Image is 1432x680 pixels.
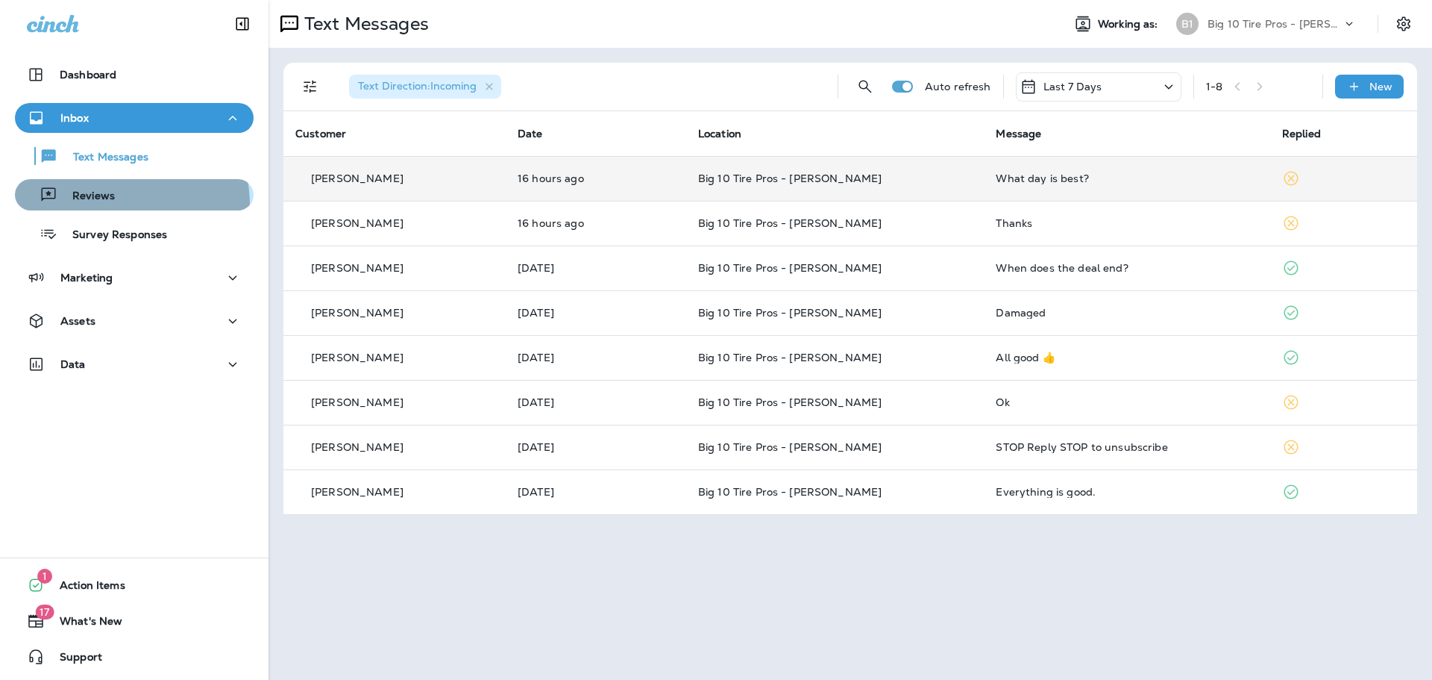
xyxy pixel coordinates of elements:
[1282,127,1321,140] span: Replied
[358,79,477,93] span: Text Direction : Incoming
[698,216,882,230] span: Big 10 Tire Pros - [PERSON_NAME]
[349,75,501,99] div: Text Direction:Incoming
[15,60,254,90] button: Dashboard
[15,306,254,336] button: Assets
[60,358,86,370] p: Data
[1208,18,1342,30] p: Big 10 Tire Pros - [PERSON_NAME]
[698,127,741,140] span: Location
[60,315,95,327] p: Assets
[996,396,1257,408] div: Ok
[57,228,167,243] p: Survey Responses
[15,263,254,293] button: Marketing
[1098,18,1161,31] span: Working as:
[60,272,113,284] p: Marketing
[311,441,403,453] p: [PERSON_NAME]
[698,306,882,319] span: Big 10 Tire Pros - [PERSON_NAME]
[60,69,116,81] p: Dashboard
[15,642,254,672] button: Support
[850,72,880,102] button: Search Messages
[45,651,102,669] span: Support
[311,486,403,498] p: [PERSON_NAME]
[311,396,403,408] p: [PERSON_NAME]
[15,606,254,636] button: 17What's New
[15,140,254,172] button: Text Messages
[57,190,115,204] p: Reviews
[698,396,882,409] span: Big 10 Tire Pros - [PERSON_NAME]
[45,615,122,633] span: What's New
[311,307,403,319] p: [PERSON_NAME]
[15,179,254,210] button: Reviews
[698,485,882,499] span: Big 10 Tire Pros - [PERSON_NAME]
[15,570,254,600] button: 1Action Items
[15,349,254,379] button: Data
[298,13,429,35] p: Text Messages
[518,486,674,498] p: Aug 27, 2025 10:28 AM
[311,217,403,229] p: [PERSON_NAME]
[58,151,148,165] p: Text Messages
[996,486,1257,498] div: Everything is good.
[518,127,543,140] span: Date
[1043,81,1102,93] p: Last 7 Days
[996,441,1257,453] div: STOP Reply STOP to unsubscribe
[698,440,882,454] span: Big 10 Tire Pros - [PERSON_NAME]
[1176,13,1199,35] div: B1
[311,172,403,184] p: [PERSON_NAME]
[698,351,882,364] span: Big 10 Tire Pros - [PERSON_NAME]
[996,307,1257,319] div: Damaged
[311,262,403,274] p: [PERSON_NAME]
[996,262,1257,274] div: When does the deal end?
[295,72,325,102] button: Filters
[311,352,403,364] p: [PERSON_NAME]
[698,261,882,275] span: Big 10 Tire Pros - [PERSON_NAME]
[518,441,674,453] p: Aug 28, 2025 02:55 PM
[15,218,254,249] button: Survey Responses
[45,579,125,597] span: Action Items
[698,172,882,185] span: Big 10 Tire Pros - [PERSON_NAME]
[1390,10,1417,37] button: Settings
[60,112,89,124] p: Inbox
[996,217,1257,229] div: Thanks
[925,81,991,93] p: Auto refresh
[35,605,54,620] span: 17
[15,103,254,133] button: Inbox
[295,127,346,140] span: Customer
[996,352,1257,364] div: All good 👍
[1369,81,1392,93] p: New
[518,352,674,364] p: Aug 29, 2025 10:23 AM
[518,396,674,408] p: Aug 28, 2025 04:50 PM
[518,262,674,274] p: Aug 30, 2025 01:46 PM
[996,127,1041,140] span: Message
[37,569,52,584] span: 1
[1206,81,1222,93] div: 1 - 8
[996,172,1257,184] div: What day is best?
[518,217,674,229] p: Sep 2, 2025 02:58 PM
[518,307,674,319] p: Aug 29, 2025 11:07 AM
[518,172,674,184] p: Sep 2, 2025 03:08 PM
[222,9,263,39] button: Collapse Sidebar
